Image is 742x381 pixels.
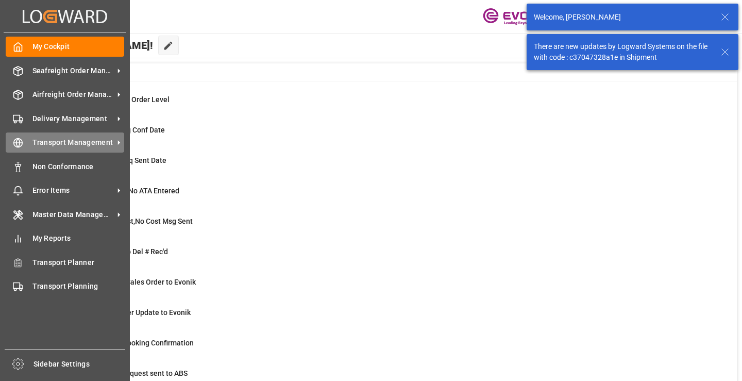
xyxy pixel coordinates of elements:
div: There are new updates by Logward Systems on the file with code : c37047328a1e in Shipment [534,41,711,63]
span: Airfreight Order Management [32,89,114,100]
a: My Reports [6,228,124,249]
a: Transport Planner [6,252,124,272]
a: 3ETD < 3 Days,No Del # Rec'dShipment [53,246,724,268]
span: My Cockpit [32,41,125,52]
img: Evonik-brand-mark-Deep-Purple-RGB.jpeg_1700498283.jpeg [483,8,550,26]
a: 0Error on Initial Sales Order to EvonikShipment [53,277,724,299]
span: My Reports [32,233,125,244]
span: Transport Planning [32,281,125,292]
span: Delivery Management [32,113,114,124]
span: ABS: Missing Booking Confirmation [78,339,194,347]
a: Transport Planning [6,276,124,296]
span: Sidebar Settings [33,359,126,370]
a: 10ETA > 10 Days , No ATA EnteredShipment [53,186,724,207]
div: Welcome, [PERSON_NAME] [534,12,711,23]
span: Non Conformance [32,161,125,172]
span: Error Sales Order Update to Evonik [78,308,191,317]
a: 0MOT Missing at Order LevelSales Order-IVPO [53,94,724,116]
span: Error Items [32,185,114,196]
span: Transport Management [32,137,114,148]
span: Pending Bkg Request sent to ABS [78,369,188,377]
span: Transport Planner [32,257,125,268]
span: Seafreight Order Management [32,65,114,76]
span: Master Data Management [32,209,114,220]
a: 24ETD>3 Days Past,No Cost Msg SentShipment [53,216,724,238]
span: Hello [PERSON_NAME]! [42,36,153,55]
a: 59ABS: No Init Bkg Conf DateShipment [53,125,724,146]
a: My Cockpit [6,37,124,57]
a: 21ABS: No Bkg Req Sent DateShipment [53,155,724,177]
a: 0Error Sales Order Update to EvonikShipment [53,307,724,329]
span: Error on Initial Sales Order to Evonik [78,278,196,286]
span: ETD>3 Days Past,No Cost Msg Sent [78,217,193,225]
a: 29ABS: Missing Booking ConfirmationShipment [53,338,724,359]
a: Non Conformance [6,156,124,176]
